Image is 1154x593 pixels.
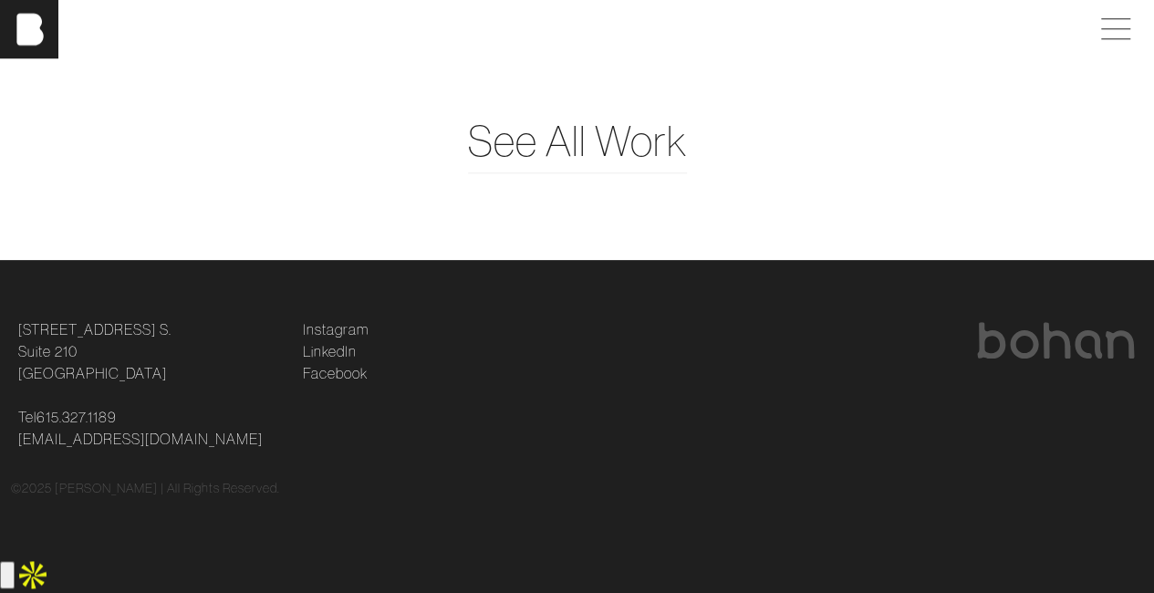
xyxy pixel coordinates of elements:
div: © 2025 [11,479,1143,498]
a: Instagram [303,318,369,340]
p: [PERSON_NAME] | All Rights Reserved. [55,479,280,498]
a: LinkedIn [303,340,357,362]
a: See All Work [468,109,687,172]
img: Apollo [15,557,51,593]
p: Tel [18,406,281,450]
a: [EMAIL_ADDRESS][DOMAIN_NAME] [18,428,263,450]
img: bohan logo [975,322,1136,359]
a: [STREET_ADDRESS] S.Suite 210[GEOGRAPHIC_DATA] [18,318,172,384]
a: Facebook [303,362,368,384]
a: 615.327.1189 [36,406,117,428]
